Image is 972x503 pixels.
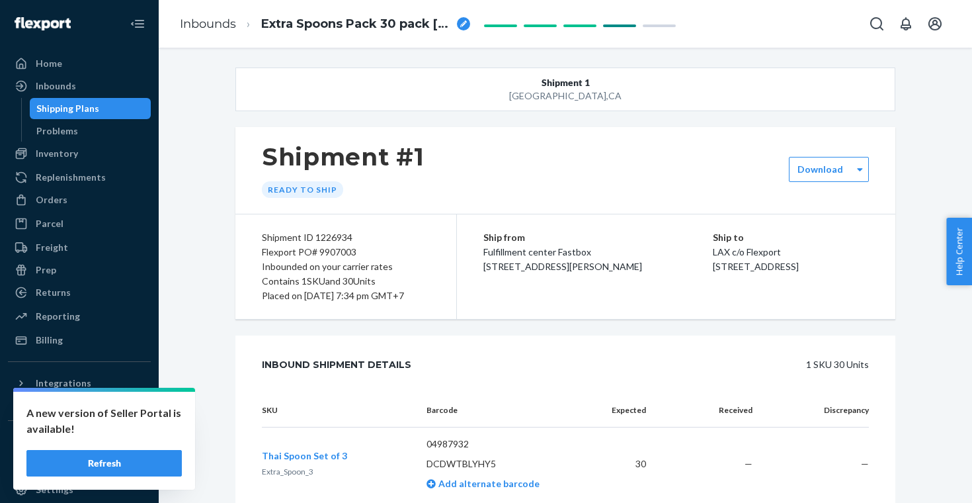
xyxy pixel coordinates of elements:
div: Integrations [36,377,91,390]
div: Prep [36,263,56,277]
a: Shipping Plans [30,98,151,119]
a: Add alternate barcode [426,478,540,489]
a: Inbounds [8,75,151,97]
ol: breadcrumbs [169,5,481,44]
td: 30 [590,428,657,501]
div: Flexport PO# 9907003 [262,245,430,259]
p: Ship to [713,230,870,245]
a: Replenishments [8,167,151,188]
img: Flexport logo [15,17,71,30]
th: Discrepancy [763,394,869,428]
span: Shipment 1 [542,76,590,89]
p: Ship from [483,230,713,245]
div: Replenishments [36,171,106,184]
p: LAX c/o Flexport [713,245,870,259]
div: Reporting [36,310,80,323]
p: A new version of Seller Portal is available! [26,405,182,437]
a: Inbounds [180,17,236,31]
span: — [861,458,869,469]
a: Home [8,53,151,74]
span: — [745,458,752,469]
div: Home [36,57,62,70]
span: [STREET_ADDRESS] [713,261,799,272]
div: Settings [36,483,73,496]
a: Parcel [8,213,151,234]
th: Expected [590,394,657,428]
div: Placed on [DATE] 7:34 pm GMT+7 [262,289,430,303]
div: Inbound Shipment Details [262,351,411,378]
div: Shipping Plans [36,102,99,115]
a: Inventory [8,143,151,164]
div: Ready to ship [262,181,343,198]
a: Orders [8,189,151,210]
div: [GEOGRAPHIC_DATA] , CA [302,89,829,103]
div: Parcel [36,217,63,230]
button: Open Search Box [864,11,890,37]
a: Returns [8,282,151,303]
a: Prep [8,259,151,281]
a: Billing [8,330,151,351]
div: Contains 1 SKU and 30 Units [262,274,430,289]
button: Fast Tags [8,432,151,453]
span: Thai Spoon Set of 3 [262,450,347,461]
button: Integrations [8,373,151,394]
button: Refresh [26,450,182,477]
th: SKU [262,394,416,428]
a: Problems [30,120,151,142]
button: Open account menu [922,11,948,37]
p: 04987932 [426,437,581,451]
button: Close Navigation [124,11,151,37]
div: Freight [36,241,68,254]
a: Settings [8,479,151,500]
div: Problems [36,124,78,138]
a: Add Fast Tag [8,458,151,474]
button: Shipment 1[GEOGRAPHIC_DATA],CA [235,68,895,111]
th: Received [657,394,762,428]
div: 1 SKU 30 Units [441,351,869,378]
span: Extra Spoons Pack 30 pack Aug 2025 [261,16,452,33]
div: Inventory [36,147,78,160]
a: Add Integration [8,399,151,415]
button: Help Center [946,218,972,285]
span: Add alternate barcode [436,478,540,489]
th: Barcode [416,394,591,428]
p: DCDWTBLYHY5 [426,457,581,471]
div: Orders [36,193,67,206]
span: Extra_Spoon_3 [262,467,313,477]
span: Fulfillment center Fastbox [STREET_ADDRESS][PERSON_NAME] [483,246,642,272]
div: Inbounds [36,79,76,93]
a: Freight [8,237,151,258]
div: Returns [36,286,71,299]
div: Shipment ID 1226934 [262,230,430,245]
button: Thai Spoon Set of 3 [262,449,347,463]
a: Reporting [8,306,151,327]
button: Open notifications [893,11,919,37]
label: Download [797,163,843,176]
div: Inbounded on your carrier rates [262,259,430,274]
div: Billing [36,334,63,347]
h1: Shipment #1 [262,143,425,171]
